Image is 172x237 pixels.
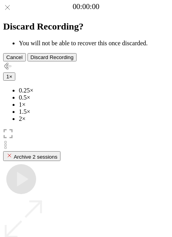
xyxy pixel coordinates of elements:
li: 1× [19,101,169,108]
li: 0.5× [19,94,169,101]
li: 1.5× [19,108,169,115]
button: 1× [3,72,15,81]
a: 00:00:00 [73,2,99,11]
li: 0.25× [19,87,169,94]
h2: Discard Recording? [3,21,169,32]
li: You will not be able to recover this once discarded. [19,40,169,47]
button: Discard Recording [27,53,77,61]
span: 1 [6,74,9,80]
li: 2× [19,115,169,122]
button: Cancel [3,53,26,61]
div: Archive 2 sessions [6,152,57,160]
button: Archive 2 sessions [3,151,60,161]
